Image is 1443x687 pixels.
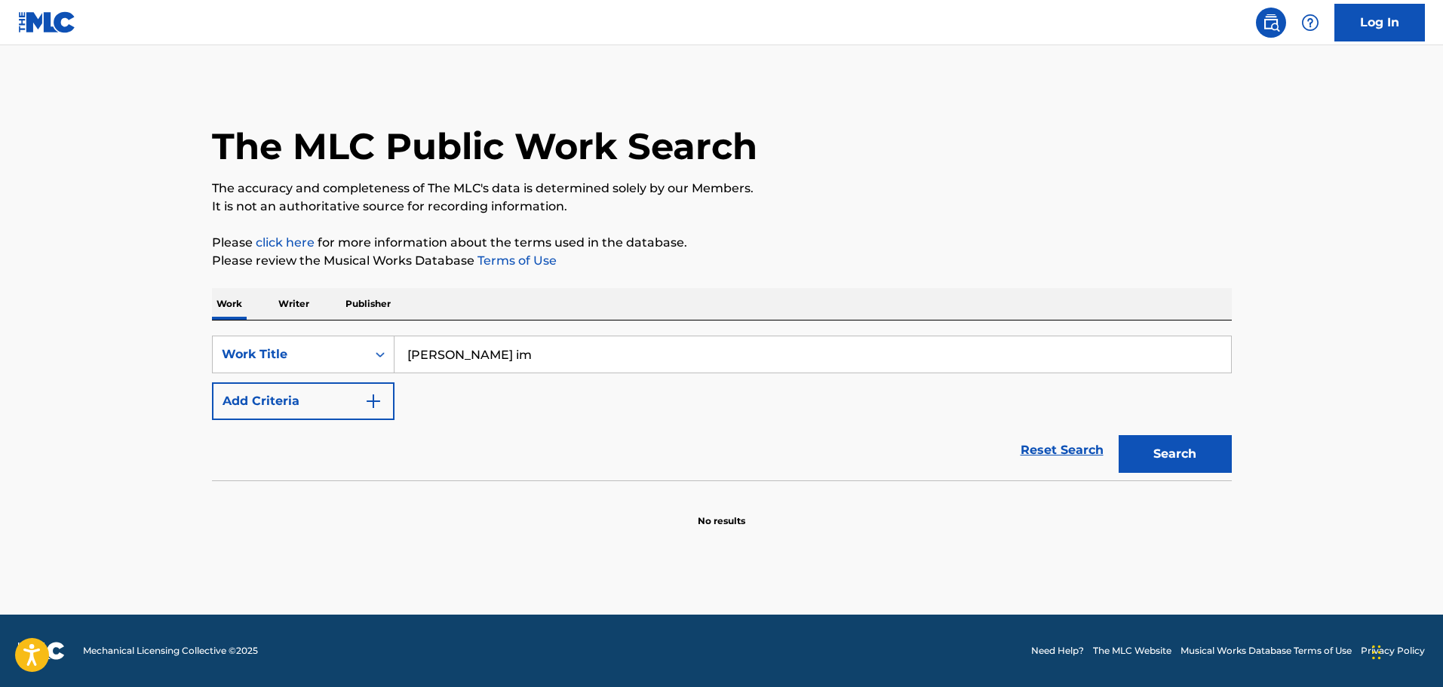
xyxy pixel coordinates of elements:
img: help [1301,14,1319,32]
a: click here [256,235,315,250]
div: Drag [1372,630,1381,675]
h1: The MLC Public Work Search [212,124,757,169]
a: Terms of Use [474,253,557,268]
iframe: Chat Widget [1368,615,1443,687]
form: Search Form [212,336,1232,480]
a: Need Help? [1031,644,1084,658]
p: No results [698,496,745,528]
p: It is not an authoritative source for recording information. [212,198,1232,216]
a: The MLC Website [1093,644,1171,658]
button: Search [1119,435,1232,473]
a: Musical Works Database Terms of Use [1180,644,1352,658]
a: Public Search [1256,8,1286,38]
a: Reset Search [1013,434,1111,467]
p: Publisher [341,288,395,320]
img: MLC Logo [18,11,76,33]
img: 9d2ae6d4665cec9f34b9.svg [364,392,382,410]
img: logo [18,642,65,660]
p: The accuracy and completeness of The MLC's data is determined solely by our Members. [212,179,1232,198]
p: Writer [274,288,314,320]
p: Please for more information about the terms used in the database. [212,234,1232,252]
button: Add Criteria [212,382,395,420]
span: Mechanical Licensing Collective © 2025 [83,644,258,658]
a: Log In [1334,4,1425,41]
a: Privacy Policy [1361,644,1425,658]
div: Work Title [222,345,358,363]
p: Please review the Musical Works Database [212,252,1232,270]
p: Work [212,288,247,320]
div: Help [1295,8,1325,38]
img: search [1262,14,1280,32]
